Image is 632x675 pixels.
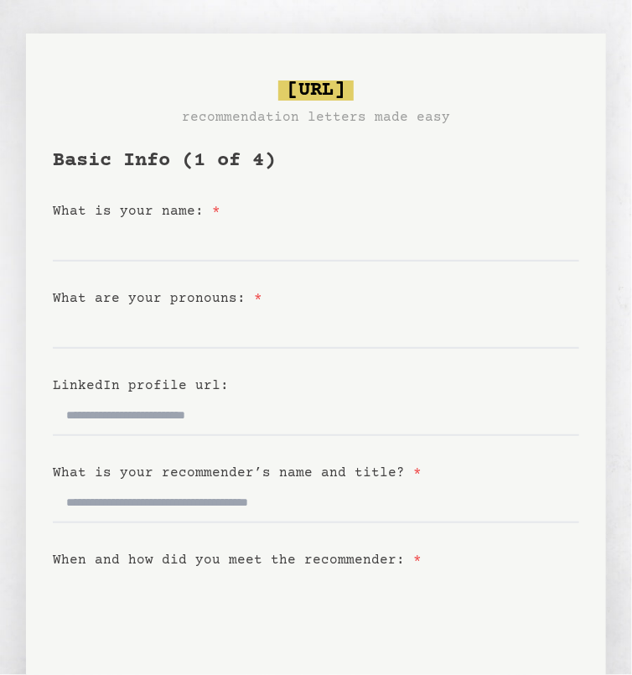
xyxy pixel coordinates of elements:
[278,80,354,101] span: [URL]
[53,553,422,568] label: When and how did you meet the recommender:
[53,378,229,393] label: LinkedIn profile url:
[53,148,578,174] h1: Basic Info (1 of 4)
[53,291,262,306] label: What are your pronouns:
[53,465,422,480] label: What is your recommender’s name and title?
[182,107,450,127] h3: recommendation letters made easy
[53,204,220,219] label: What is your name:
